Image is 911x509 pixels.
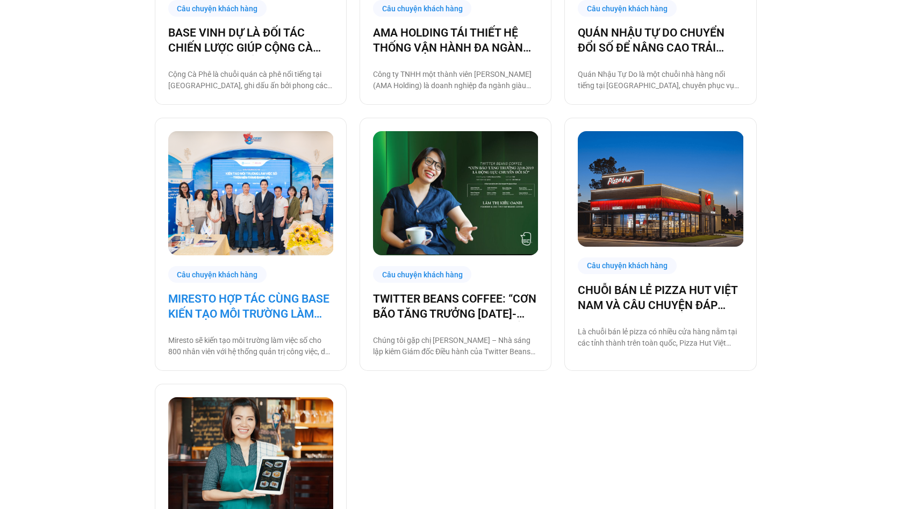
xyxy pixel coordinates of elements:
[168,131,334,255] img: miresto kiến tạo môi trường làm việc số cùng base.vn
[168,69,333,91] p: Cộng Cà Phê là chuỗi quán cà phê nổi tiếng tại [GEOGRAPHIC_DATA], ghi dấu ấn bởi phong cách thiết...
[168,131,333,255] a: miresto kiến tạo môi trường làm việc số cùng base.vn
[373,69,538,91] p: Công ty TNHH một thành viên [PERSON_NAME] (AMA Holding) là doanh nghiệp đa ngành giàu tiềm lực, h...
[168,291,333,321] a: MIRESTO HỢP TÁC CÙNG BASE KIẾN TẠO MÔI TRƯỜNG LÀM VIỆC SỐ
[578,257,677,274] div: Câu chuyện khách hàng
[373,25,538,55] a: AMA HOLDING TÁI THIẾT HỆ THỐNG VẬN HÀNH ĐA NGÀNH CÙNG [DOMAIN_NAME]
[578,326,743,349] p: Là chuỗi bán lẻ pizza có nhiều cửa hàng nằm tại các tỉnh thành trên toàn quốc, Pizza Hut Việt Nam...
[168,335,333,357] p: Miresto sẽ kiến tạo môi trường làm việc số cho 800 nhân viên với hệ thống quản trị công việc, dự ...
[373,291,538,321] a: TWITTER BEANS COFFEE: “CƠN BÃO TĂNG TRƯỞNG [DATE]-[DATE] LÀ ĐỘNG LỰC CHUYỂN ĐỔI SỐ”
[373,266,472,283] div: Câu chuyện khách hàng
[373,335,538,357] p: Chúng tôi gặp chị [PERSON_NAME] – Nhà sáng lập kiêm Giám đốc Điều hành của Twitter Beans Coffee t...
[578,283,743,313] a: CHUỖI BÁN LẺ PIZZA HUT VIỆT NAM VÀ CÂU CHUYỆN ĐÁP ỨNG NHU CẦU TUYỂN DỤNG CÙNG BASE E-HIRING
[578,69,743,91] p: Quán Nhậu Tự Do là một chuỗi nhà hàng nổi tiếng tại [GEOGRAPHIC_DATA], chuyên phục vụ các món nhậ...
[578,25,743,55] a: QUÁN NHẬU TỰ DO CHUYỂN ĐỔI SỐ ĐỂ NÂNG CAO TRẢI NGHIỆM CHO 1000 NHÂN SỰ
[168,25,333,55] a: BASE VINH DỰ LÀ ĐỐI TÁC CHIẾN LƯỢC GIÚP CỘNG CÀ PHÊ CHUYỂN ĐỔI SỐ VẬN HÀNH!
[168,266,267,283] div: Câu chuyện khách hàng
